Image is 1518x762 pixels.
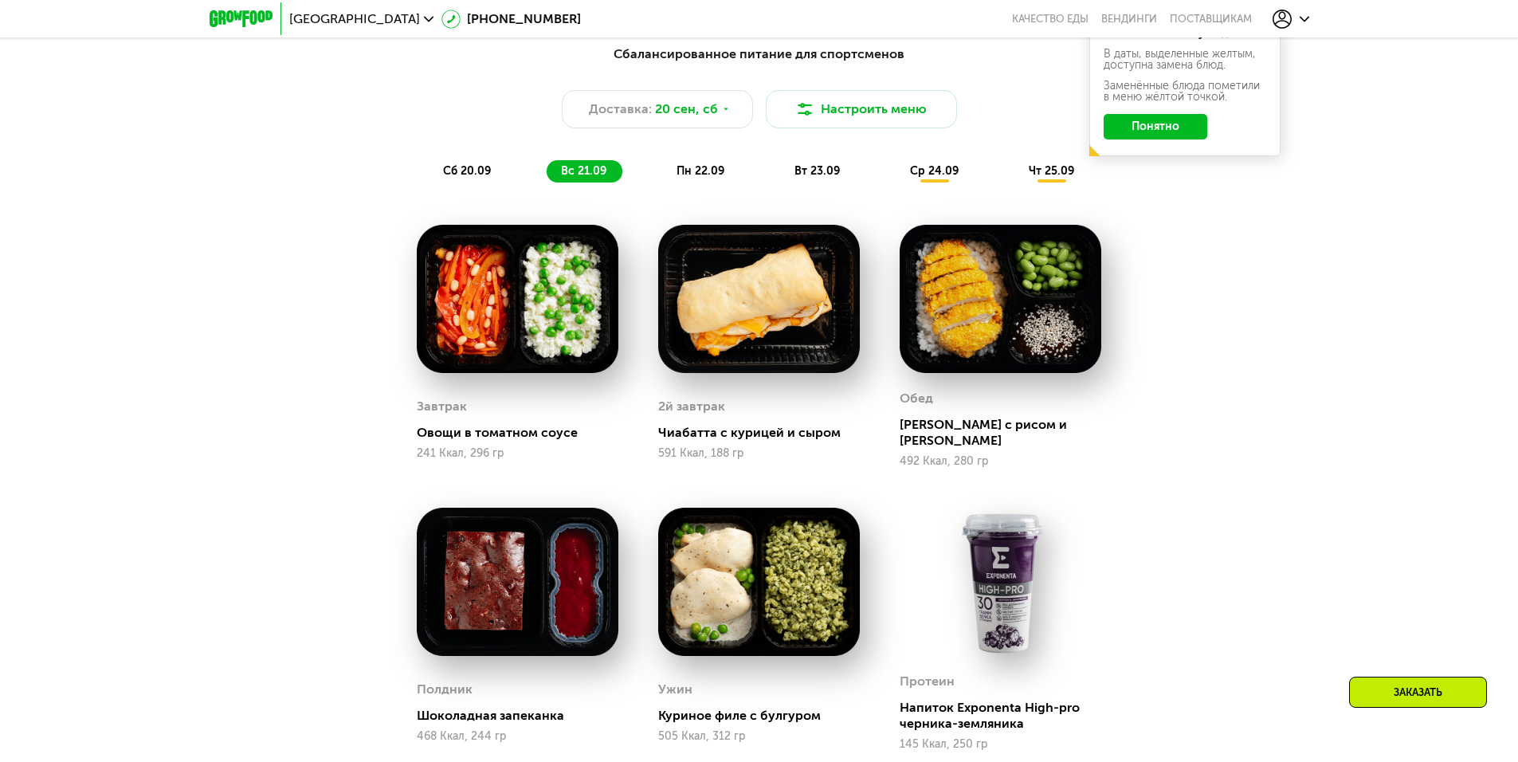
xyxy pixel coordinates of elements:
[910,164,959,178] span: ср 24.09
[288,45,1231,65] div: Сбалансированное питание для спортсменов
[658,425,873,441] div: Чиабатта с курицей и сыром
[417,395,467,418] div: Завтрак
[658,447,860,460] div: 591 Ккал, 188 гр
[655,100,718,119] span: 20 сен, сб
[900,738,1101,751] div: 145 Ккал, 250 гр
[1101,13,1157,26] a: Вендинги
[1104,28,1266,39] div: Ваше меню на эту неделю
[561,164,606,178] span: вс 21.09
[900,700,1114,732] div: Напиток Exponenta High-pro черника-земляника
[417,730,618,743] div: 468 Ккал, 244 гр
[658,678,692,701] div: Ужин
[417,708,631,724] div: Шоколадная запеканка
[658,395,725,418] div: 2й завтрак
[417,447,618,460] div: 241 Ккал, 296 гр
[289,13,420,26] span: [GEOGRAPHIC_DATA]
[441,10,581,29] a: [PHONE_NUMBER]
[1029,164,1074,178] span: чт 25.09
[677,164,724,178] span: пн 22.09
[1012,13,1088,26] a: Качество еды
[900,417,1114,449] div: [PERSON_NAME] с рисом и [PERSON_NAME]
[589,100,652,119] span: Доставка:
[1104,49,1266,71] div: В даты, выделенные желтым, доступна замена блюд.
[766,90,957,128] button: Настроить меню
[900,455,1101,468] div: 492 Ккал, 280 гр
[900,670,955,693] div: Протеин
[1104,114,1207,139] button: Понятно
[417,425,631,441] div: Овощи в томатном соусе
[1170,13,1252,26] div: поставщикам
[1104,81,1266,103] div: Заменённые блюда пометили в меню жёлтой точкой.
[417,678,473,701] div: Полдник
[794,164,840,178] span: вт 23.09
[1349,677,1487,708] div: Заказать
[900,387,933,410] div: Обед
[443,164,491,178] span: сб 20.09
[658,708,873,724] div: Куриное филе с булгуром
[658,730,860,743] div: 505 Ккал, 312 гр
